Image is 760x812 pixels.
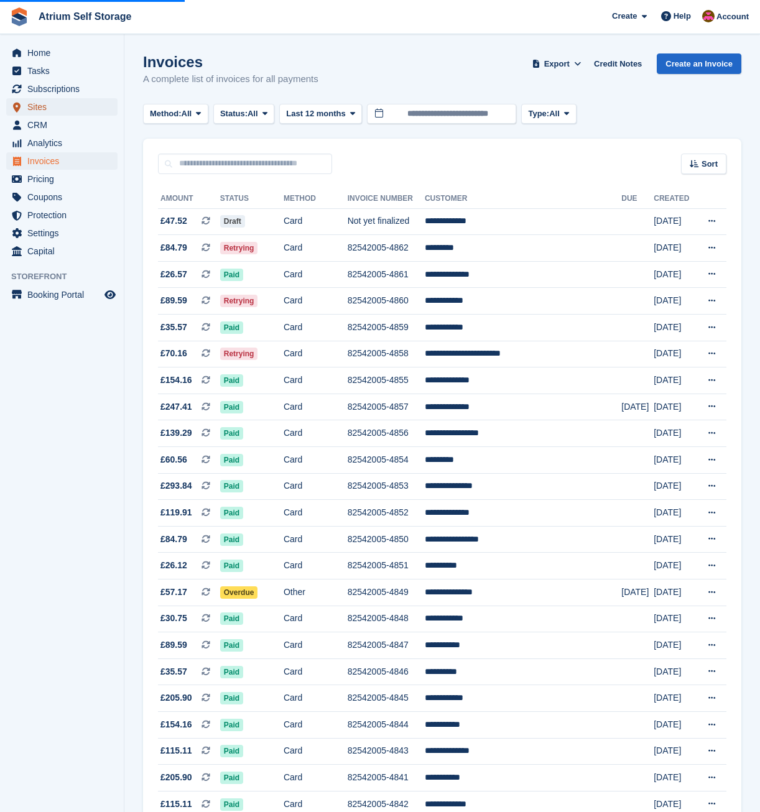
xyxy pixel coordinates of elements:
td: [DATE] [654,579,695,606]
span: Paid [220,560,243,572]
span: £84.79 [160,241,187,254]
span: Create [612,10,637,22]
span: £205.90 [160,771,192,784]
a: menu [6,206,118,224]
a: menu [6,242,118,260]
span: Retrying [220,295,258,307]
td: [DATE] [654,526,695,553]
td: 82542005-4856 [348,420,425,447]
td: 82542005-4852 [348,500,425,527]
td: [DATE] [654,235,695,262]
span: Paid [220,321,243,334]
span: Home [27,44,102,62]
th: Customer [425,189,621,209]
span: £119.91 [160,506,192,519]
th: Invoice Number [348,189,425,209]
span: Paid [220,401,243,413]
span: Settings [27,224,102,242]
span: Booking Portal [27,286,102,303]
span: Tasks [27,62,102,80]
span: £26.12 [160,559,187,572]
td: 82542005-4857 [348,394,425,420]
td: 82542005-4855 [348,367,425,394]
td: Card [284,288,348,315]
th: Created [654,189,695,209]
span: £89.59 [160,639,187,652]
td: [DATE] [654,341,695,367]
td: Card [284,658,348,685]
td: Card [284,711,348,738]
td: Card [284,341,348,367]
td: 82542005-4859 [348,315,425,341]
span: Storefront [11,270,124,283]
button: Type: All [521,104,576,124]
td: Card [284,420,348,447]
td: 82542005-4843 [348,738,425,765]
span: Retrying [220,242,258,254]
td: Card [284,632,348,659]
span: Method: [150,108,182,120]
td: [DATE] [654,447,695,474]
td: Card [284,685,348,712]
td: 82542005-4850 [348,526,425,553]
span: All [549,108,560,120]
span: Paid [220,772,243,784]
span: £89.59 [160,294,187,307]
td: [DATE] [654,288,695,315]
span: £247.41 [160,400,192,413]
td: [DATE] [621,394,654,420]
h1: Invoices [143,53,318,70]
span: Draft [220,215,245,228]
span: Paid [220,745,243,757]
td: Card [284,261,348,288]
span: £35.57 [160,665,187,678]
span: £115.11 [160,744,192,757]
span: £84.79 [160,533,187,546]
span: Invoices [27,152,102,170]
td: [DATE] [654,315,695,341]
a: menu [6,188,118,206]
span: Export [544,58,570,70]
span: Coupons [27,188,102,206]
td: 82542005-4848 [348,606,425,632]
span: Status: [220,108,248,120]
a: Preview store [103,287,118,302]
span: £26.57 [160,268,187,281]
span: Paid [220,692,243,704]
td: 82542005-4849 [348,579,425,606]
span: Paid [220,666,243,678]
a: Atrium Self Storage [34,6,136,27]
td: 82542005-4841 [348,765,425,791]
span: CRM [27,116,102,134]
td: [DATE] [654,367,695,394]
td: [DATE] [621,579,654,606]
th: Due [621,189,654,209]
span: Protection [27,206,102,224]
td: 82542005-4847 [348,632,425,659]
span: £30.75 [160,612,187,625]
button: Last 12 months [279,104,362,124]
a: menu [6,134,118,152]
td: Card [284,235,348,262]
th: Amount [158,189,220,209]
td: Card [284,526,348,553]
span: Account [716,11,749,23]
span: Last 12 months [286,108,345,120]
td: Card [284,553,348,579]
td: 82542005-4844 [348,711,425,738]
a: menu [6,62,118,80]
span: Capital [27,242,102,260]
a: menu [6,116,118,134]
td: 82542005-4846 [348,658,425,685]
td: 82542005-4845 [348,685,425,712]
td: Card [284,606,348,632]
td: Card [284,367,348,394]
span: £205.90 [160,691,192,704]
a: menu [6,98,118,116]
td: 82542005-4853 [348,473,425,500]
a: menu [6,170,118,188]
span: Paid [220,374,243,387]
td: [DATE] [654,606,695,632]
span: Sites [27,98,102,116]
th: Method [284,189,348,209]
